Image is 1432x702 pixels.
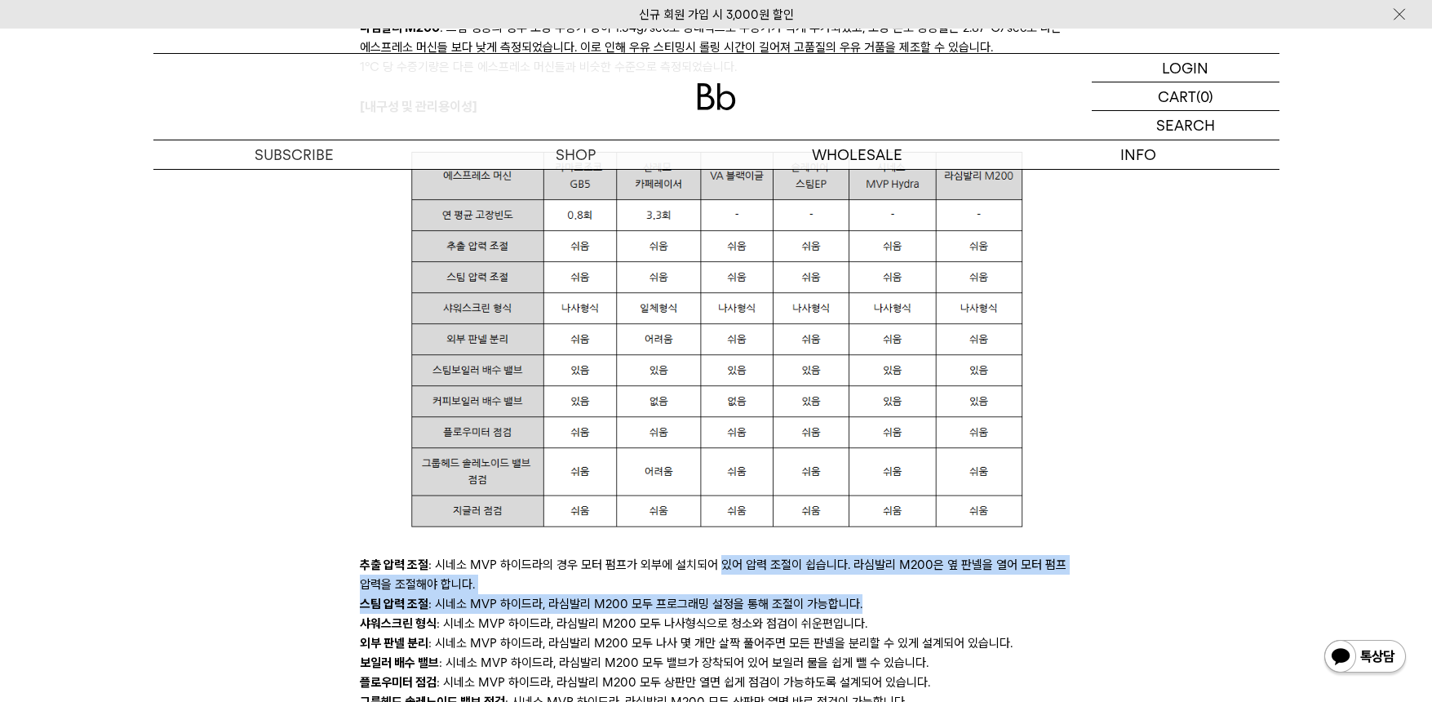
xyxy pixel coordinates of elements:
[360,597,428,611] b: 스팀 압력 조절
[435,140,716,169] a: SHOP
[360,636,428,651] b: 외부 판넬 분리
[360,555,1072,594] li: : 시네소 MVP 하이드라의 경우 모터 펌프가 외부에 설치되어 있어 압력 조절이 쉽습니다. 라심발리 M200은 옆 판넬을 열어 모터 펌프 압력을 조절해야 합니다.
[1196,82,1213,110] p: (0)
[360,633,1072,653] li: : 시네소 MVP 하이드라, 라심발리 M200 모두 나사 몇 개만 살짝 풀어주면 모든 판넬을 분리할 수 있게 설계되어 있습니다.
[716,140,998,169] p: WHOLESALE
[153,140,435,169] a: SUBSCRIBE
[360,614,1072,633] li: : 시네소 MVP 하이드라, 라심발리 M200 모두 나사형식으로 청소와 점검이 쉬운편입니다.
[1092,82,1279,111] a: CART (0)
[360,653,1072,673] li: : 시네소 MVP 하이드라, 라심발리 M200 모두 밸브가 장착되어 있어 보일러 물을 쉽게 뺄 수 있습니다.
[360,594,1072,614] li: : 시네소 MVP 하이드라, 라심발리 M200 모두 프로그래밍 설정을 통해 조절이 가능합니다.
[1323,638,1408,678] img: 카카오톡 채널 1:1 채팅 버튼
[1092,54,1279,82] a: LOGIN
[360,675,437,690] b: 플로우미터 점검
[360,558,428,572] b: 추출 압력 조절
[998,140,1279,169] p: INFO
[697,83,736,110] img: 로고
[1156,111,1215,140] p: SEARCH
[639,7,794,22] a: 신규 회원 가입 시 3,000원 할인
[360,673,1072,692] li: : 시네소 MVP 하이드라, 라심발리 M200 모두 상판만 열면 쉽게 점검이 가능하도록 설계되어 있습니다.
[360,616,437,631] b: 샤워스크린 형식
[1162,54,1208,82] p: LOGIN
[360,655,439,670] b: 보일러 배수 밸브
[1158,82,1196,110] p: CART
